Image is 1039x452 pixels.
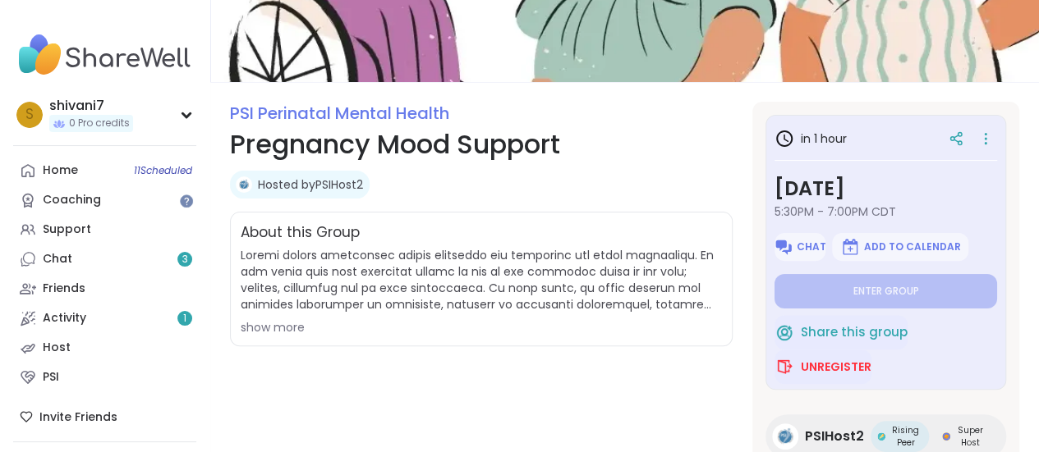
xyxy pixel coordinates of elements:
a: Host [13,333,196,363]
div: Support [43,221,91,238]
span: Share this group [801,323,908,342]
span: PSIHost2 [805,427,864,446]
span: Loremi dolors ametconsec adipis elitseddo eiu temporinc utl etdol magnaaliqu. En adm venia quis n... [241,247,722,313]
a: PSI [13,363,196,392]
a: Hosted byPSIHost2 [258,176,363,193]
img: ShareWell Logomark [775,357,794,377]
div: Activity [43,310,86,326]
img: ShareWell Logomark [775,322,794,342]
div: show more [241,319,722,336]
div: Host [43,340,71,356]
span: 11 Scheduled [134,164,192,177]
div: Invite Friends [13,402,196,431]
span: 3 [182,253,188,267]
img: ShareWell Nav Logo [13,26,196,84]
span: 0 Pro credits [69,116,130,130]
button: Unregister [775,349,871,384]
span: Enter group [853,285,919,298]
button: Chat [775,233,825,261]
span: Add to Calendar [863,240,960,253]
img: Rising Peer [877,432,885,441]
img: Super Host [942,432,950,441]
img: ShareWell Logomark [840,237,860,257]
span: 1 [183,312,186,326]
a: Coaching [13,185,196,215]
img: ShareWell Logomark [774,237,793,257]
div: Friends [43,281,85,297]
button: Share this group [775,315,908,349]
button: Enter group [775,274,997,308]
a: Home11Scheduled [13,156,196,185]
button: Add to Calendar [832,233,968,261]
h1: Pregnancy Mood Support [230,125,733,164]
span: 5:30PM - 7:00PM CDT [775,203,997,220]
a: PSI Perinatal Mental Health [230,102,449,125]
h3: in 1 hour [775,129,847,148]
div: Coaching [43,192,101,208]
h3: [DATE] [775,174,997,203]
a: Activity1 [13,304,196,333]
div: Home [43,162,78,179]
span: Super Host [954,424,986,449]
iframe: Spotlight [180,194,193,208]
span: Chat [797,240,826,253]
span: Rising Peer [889,424,922,449]
a: Friends [13,274,196,304]
h2: About this Group [241,222,360,244]
img: PSIHost2 [236,176,252,193]
div: Chat [43,251,72,267]
a: Chat3 [13,244,196,274]
div: shivani7 [49,97,133,115]
div: PSI [43,369,59,386]
span: s [25,104,34,126]
a: Support [13,215,196,244]
span: Unregister [801,358,871,375]
img: PSIHost2 [772,423,798,450]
